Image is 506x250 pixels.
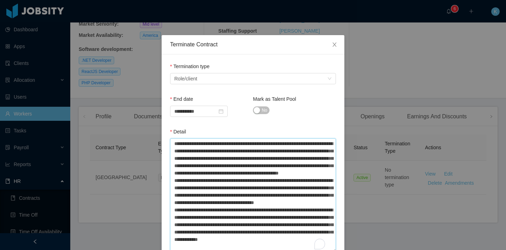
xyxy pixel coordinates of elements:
[219,109,223,114] i: icon: calendar
[253,106,270,114] button: Mark as Talent Pool
[262,107,267,114] span: No
[170,64,209,69] label: Termination type
[170,41,336,48] div: Terminate Contract
[253,96,296,102] label: Mark as Talent Pool
[174,73,197,84] span: Role/client
[170,96,193,102] label: End date
[327,77,332,81] i: icon: down
[325,35,344,55] button: Close
[170,129,186,134] label: Detail
[332,42,337,47] i: icon: close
